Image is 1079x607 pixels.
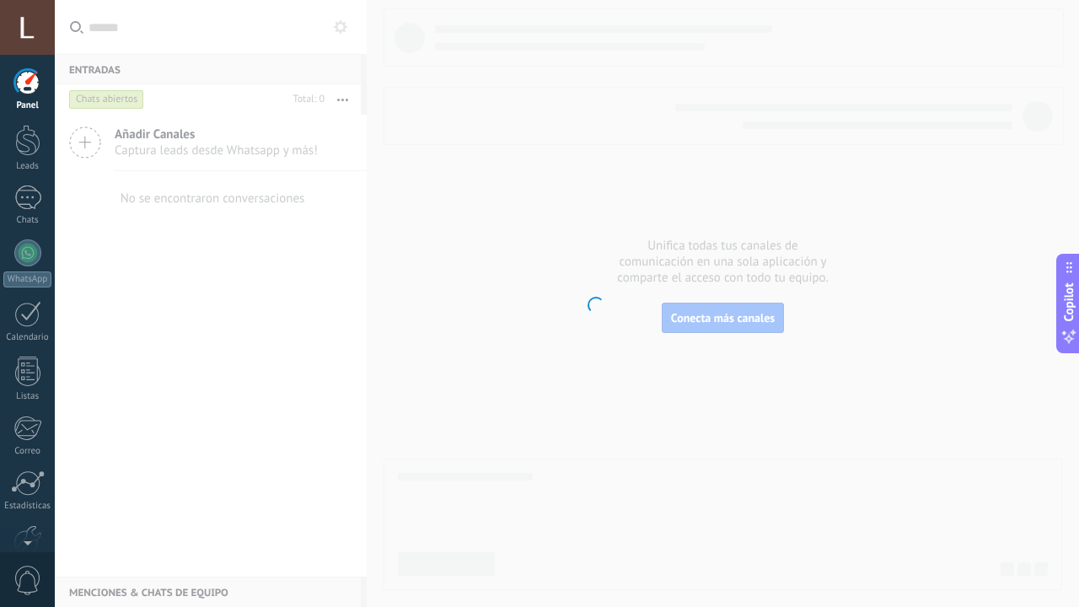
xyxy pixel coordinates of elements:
[3,271,51,287] div: WhatsApp
[3,332,52,343] div: Calendario
[3,161,52,172] div: Leads
[3,215,52,226] div: Chats
[3,501,52,512] div: Estadísticas
[3,391,52,402] div: Listas
[1060,283,1077,322] span: Copilot
[3,100,52,111] div: Panel
[3,446,52,457] div: Correo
